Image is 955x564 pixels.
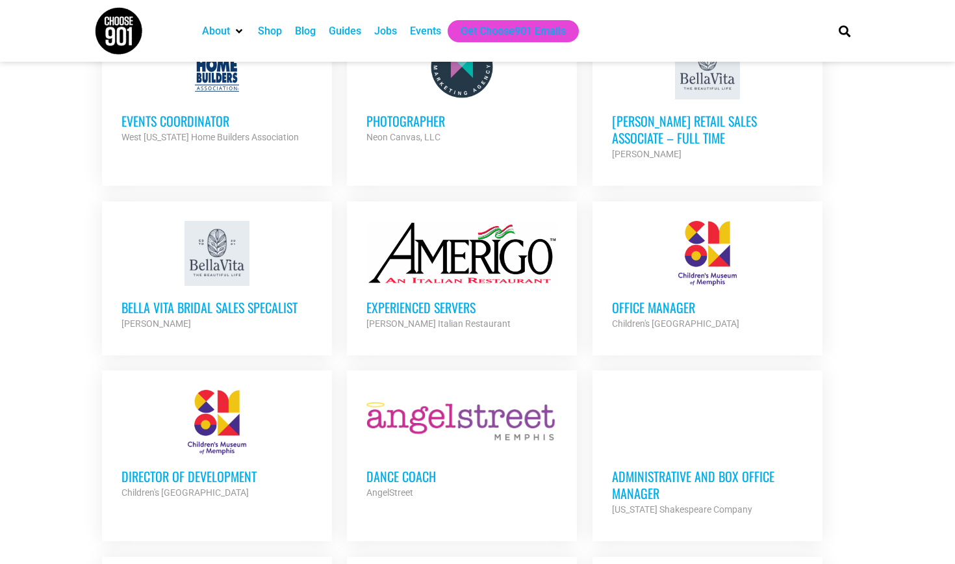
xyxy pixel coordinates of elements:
[121,132,299,142] strong: West [US_STATE] Home Builders Association
[347,15,577,164] a: Photographer Neon Canvas, LLC
[374,23,397,39] a: Jobs
[102,201,332,351] a: Bella Vita Bridal Sales Specalist [PERSON_NAME]
[592,15,822,181] a: [PERSON_NAME] Retail Sales Associate – Full Time [PERSON_NAME]
[121,487,249,498] strong: Children's [GEOGRAPHIC_DATA]
[258,23,282,39] a: Shop
[196,20,251,42] div: About
[612,112,803,146] h3: [PERSON_NAME] Retail Sales Associate – Full Time
[366,318,511,329] strong: [PERSON_NAME] Italian Restaurant
[329,23,361,39] a: Guides
[410,23,441,39] a: Events
[121,318,191,329] strong: [PERSON_NAME]
[295,23,316,39] a: Blog
[366,132,440,142] strong: Neon Canvas, LLC
[196,20,817,42] nav: Main nav
[612,468,803,502] h3: Administrative and Box Office Manager
[102,370,332,520] a: Director of Development Children's [GEOGRAPHIC_DATA]
[366,112,557,129] h3: Photographer
[834,20,856,42] div: Search
[612,299,803,316] h3: Office Manager
[121,299,312,316] h3: Bella Vita Bridal Sales Specalist
[347,201,577,351] a: Experienced Servers [PERSON_NAME] Italian Restaurant
[347,370,577,520] a: Dance Coach AngelStreet
[121,112,312,129] h3: Events Coordinator
[461,23,566,39] a: Get Choose901 Emails
[102,15,332,164] a: Events Coordinator West [US_STATE] Home Builders Association
[592,370,822,537] a: Administrative and Box Office Manager [US_STATE] Shakespeare Company
[612,318,739,329] strong: Children's [GEOGRAPHIC_DATA]
[366,299,557,316] h3: Experienced Servers
[612,504,752,515] strong: [US_STATE] Shakespeare Company
[592,201,822,351] a: Office Manager Children's [GEOGRAPHIC_DATA]
[366,487,413,498] strong: AngelStreet
[121,468,312,485] h3: Director of Development
[202,23,230,39] a: About
[366,468,557,485] h3: Dance Coach
[612,149,681,159] strong: [PERSON_NAME]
